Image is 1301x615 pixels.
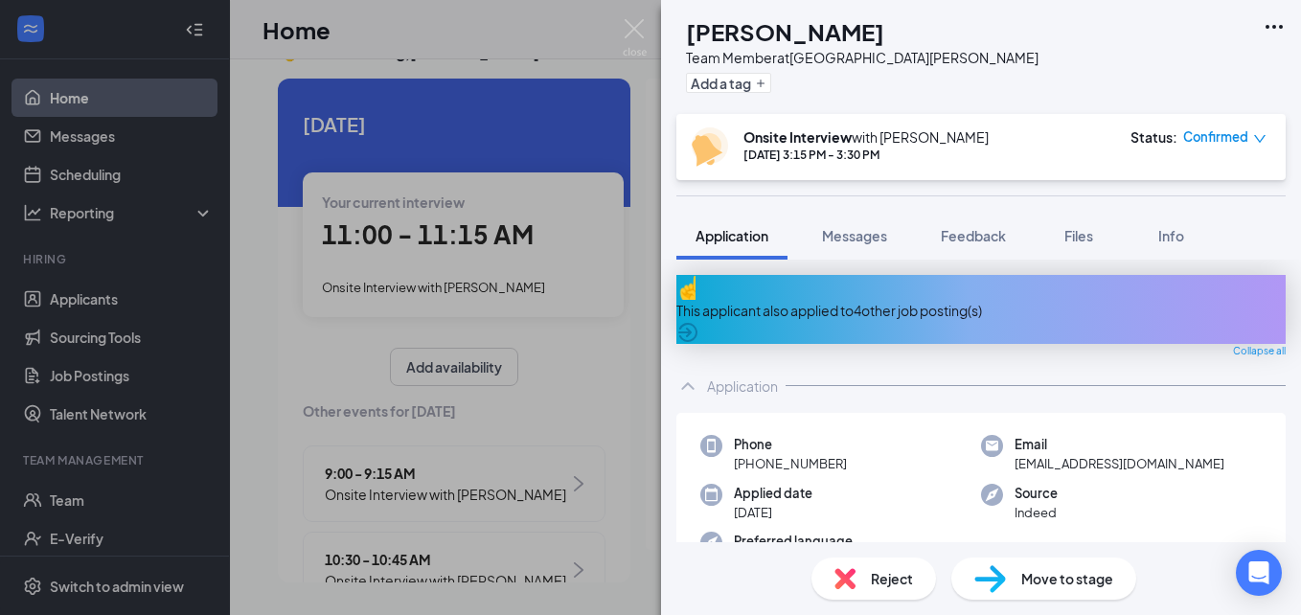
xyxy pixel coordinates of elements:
[1015,503,1058,522] span: Indeed
[755,78,766,89] svg: Plus
[941,227,1006,244] span: Feedback
[1263,15,1286,38] svg: Ellipses
[686,15,884,48] h1: [PERSON_NAME]
[734,532,853,551] span: Preferred language
[1015,484,1058,503] span: Source
[1158,227,1184,244] span: Info
[734,484,812,503] span: Applied date
[696,227,768,244] span: Application
[676,375,699,398] svg: ChevronUp
[1021,568,1113,589] span: Move to stage
[1183,127,1248,147] span: Confirmed
[1236,550,1282,596] div: Open Intercom Messenger
[871,568,913,589] span: Reject
[743,128,852,146] b: Onsite Interview
[734,503,812,522] span: [DATE]
[734,435,847,454] span: Phone
[1130,127,1177,147] div: Status :
[676,300,1286,321] div: This applicant also applied to 4 other job posting(s)
[1253,132,1267,146] span: down
[1233,344,1286,359] span: Collapse all
[743,147,989,163] div: [DATE] 3:15 PM - 3:30 PM
[1015,435,1224,454] span: Email
[743,127,989,147] div: with [PERSON_NAME]
[707,376,778,396] div: Application
[1015,454,1224,473] span: [EMAIL_ADDRESS][DOMAIN_NAME]
[686,48,1039,67] div: Team Member at [GEOGRAPHIC_DATA][PERSON_NAME]
[686,73,771,93] button: PlusAdd a tag
[676,321,699,344] svg: ArrowCircle
[1064,227,1093,244] span: Files
[734,454,847,473] span: [PHONE_NUMBER]
[822,227,887,244] span: Messages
